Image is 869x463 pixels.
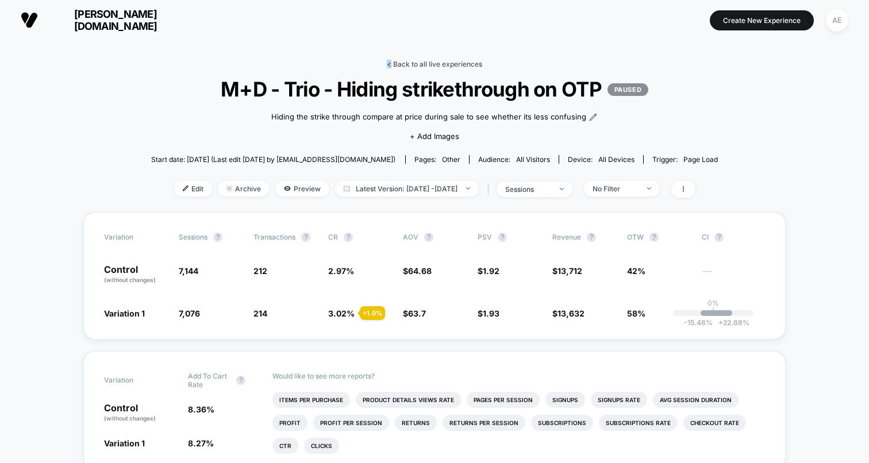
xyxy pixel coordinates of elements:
[498,233,507,242] button: ?
[466,187,470,190] img: end
[218,181,270,196] span: Archive
[483,266,499,276] span: 1.92
[587,233,596,242] button: ?
[505,185,551,194] div: sessions
[478,266,499,276] span: $
[707,299,719,307] p: 0%
[607,83,648,96] p: PAUSED
[104,403,176,423] p: Control
[275,181,329,196] span: Preview
[253,233,295,241] span: Transactions
[627,266,645,276] span: 42%
[442,155,460,164] span: other
[822,9,852,32] button: AE
[335,181,479,196] span: Latest Version: [DATE] - [DATE]
[414,155,460,164] div: Pages:
[344,186,350,191] img: calendar
[531,415,593,431] li: Subscriptions
[598,155,635,164] span: all devices
[226,186,232,191] img: end
[653,392,739,408] li: Avg Session Duration
[683,155,718,164] span: Page Load
[557,308,585,318] span: 13,632
[683,415,746,431] li: Checkout Rate
[328,308,355,318] span: 3.02 %
[395,415,437,431] li: Returns
[713,318,749,327] span: 22.88 %
[559,155,643,164] span: Device:
[478,308,499,318] span: $
[104,265,167,284] p: Control
[647,187,651,190] img: end
[591,392,647,408] li: Signups Rate
[271,111,586,123] span: Hiding the strike through compare at price during sale to see whether its less confusing
[408,266,432,276] span: 64.68
[104,415,156,422] span: (without changes)
[104,438,145,448] span: Variation 1
[408,308,426,318] span: 63.7
[179,266,198,276] span: 7,144
[714,233,724,242] button: ?
[313,415,389,431] li: Profit Per Session
[410,132,459,141] span: + Add Images
[104,233,167,242] span: Variation
[21,11,38,29] img: Visually logo
[47,8,184,32] span: [PERSON_NAME][DOMAIN_NAME]
[188,438,214,448] span: 8.27 %
[213,233,222,242] button: ?
[328,266,354,276] span: 2.97 %
[712,307,714,316] p: |
[593,184,639,193] div: No Filter
[652,155,718,164] div: Trigger:
[403,233,418,241] span: AOV
[467,392,540,408] li: Pages Per Session
[702,233,765,242] span: CI
[301,233,310,242] button: ?
[552,266,582,276] span: $
[253,308,267,318] span: 214
[253,266,267,276] span: 212
[718,318,723,327] span: +
[104,372,167,389] span: Variation
[478,155,550,164] div: Audience:
[188,404,214,414] span: 8.36 %
[424,233,433,242] button: ?
[272,372,766,380] p: Would like to see more reports?
[557,266,582,276] span: 13,712
[183,186,189,191] img: edit
[516,155,550,164] span: All Visitors
[179,233,207,241] span: Sessions
[403,266,432,276] span: $
[627,233,690,242] span: OTW
[151,155,395,164] span: Start date: [DATE] (Last edit [DATE] by [EMAIL_ADDRESS][DOMAIN_NAME])
[272,415,307,431] li: Profit
[552,233,581,241] span: Revenue
[344,233,353,242] button: ?
[599,415,678,431] li: Subscriptions Rate
[179,77,690,101] span: M+D - Trio - Hiding strikethrough on OTP
[552,308,585,318] span: $
[328,233,338,241] span: CR
[17,7,188,33] button: [PERSON_NAME][DOMAIN_NAME]
[387,60,482,68] a: < Back to all live experiences
[483,308,499,318] span: 1.93
[360,306,385,320] div: + 1.9 %
[304,438,339,454] li: Clicks
[356,392,461,408] li: Product Details Views Rate
[272,438,298,454] li: Ctr
[104,308,145,318] span: Variation 1
[443,415,525,431] li: Returns Per Session
[104,276,156,283] span: (without changes)
[179,308,200,318] span: 7,076
[826,9,848,32] div: AE
[403,308,426,318] span: $
[174,181,212,196] span: Edit
[188,372,230,389] span: Add To Cart Rate
[649,233,659,242] button: ?
[485,181,497,198] span: |
[545,392,585,408] li: Signups
[702,268,765,284] span: ---
[560,188,564,190] img: end
[684,318,713,327] span: -15.48 %
[236,376,245,385] button: ?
